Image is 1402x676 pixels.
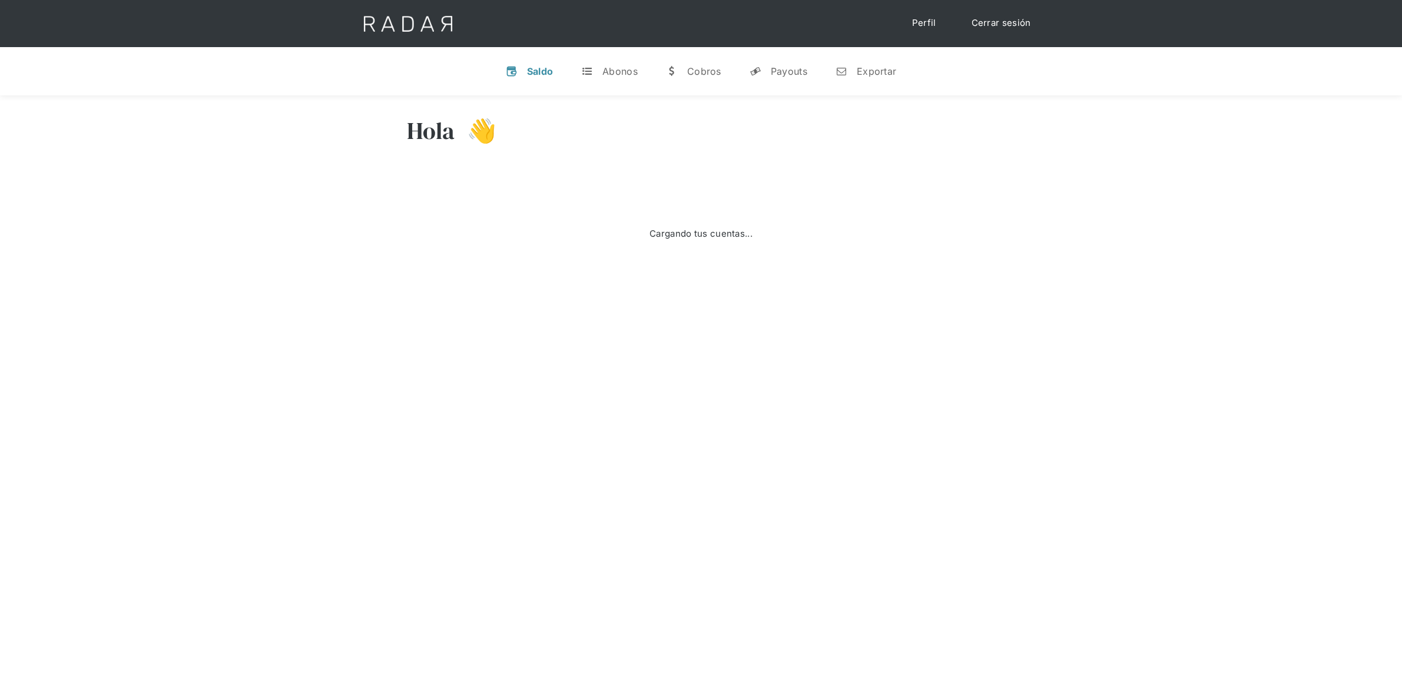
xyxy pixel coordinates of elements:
h3: Hola [407,116,455,145]
a: Cerrar sesión [960,12,1043,35]
a: Perfil [900,12,948,35]
div: w [666,65,678,77]
div: t [581,65,593,77]
div: Exportar [857,65,896,77]
h3: 👋 [455,116,496,145]
div: n [836,65,847,77]
div: Cargando tus cuentas... [649,227,753,241]
div: v [506,65,518,77]
div: Saldo [527,65,553,77]
div: Abonos [602,65,638,77]
div: Payouts [771,65,807,77]
div: Cobros [687,65,721,77]
div: y [750,65,761,77]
